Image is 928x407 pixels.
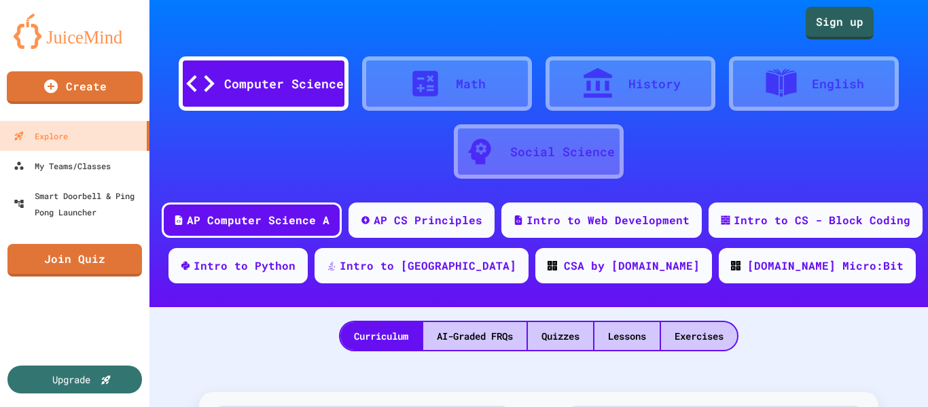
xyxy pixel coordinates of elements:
div: Explore [14,128,68,144]
a: Create [7,71,143,104]
div: Intro to CS - Block Coding [734,212,910,228]
div: History [628,75,681,93]
div: AP CS Principles [374,212,482,228]
img: CODE_logo_RGB.png [548,261,557,270]
div: CSA by [DOMAIN_NAME] [564,258,700,274]
div: My Teams/Classes [14,158,111,174]
div: Smart Doorbell & Ping Pong Launcher [14,188,144,220]
div: Curriculum [340,322,422,350]
div: AI-Graded FRQs [423,322,527,350]
div: Intro to [GEOGRAPHIC_DATA] [340,258,516,274]
div: Social Science [510,143,615,161]
a: Sign up [806,7,874,39]
div: English [812,75,864,93]
div: Intro to Python [194,258,296,274]
div: Lessons [594,322,660,350]
div: Intro to Web Development [527,212,690,228]
div: AP Computer Science A [187,212,329,228]
img: CODE_logo_RGB.png [731,261,740,270]
a: Join Quiz [7,244,142,277]
div: [DOMAIN_NAME] Micro:Bit [747,258,904,274]
div: Computer Science [224,75,344,93]
div: Math [456,75,486,93]
div: Quizzes [528,322,593,350]
div: Upgrade [52,372,90,387]
div: Exercises [661,322,737,350]
img: logo-orange.svg [14,14,136,49]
